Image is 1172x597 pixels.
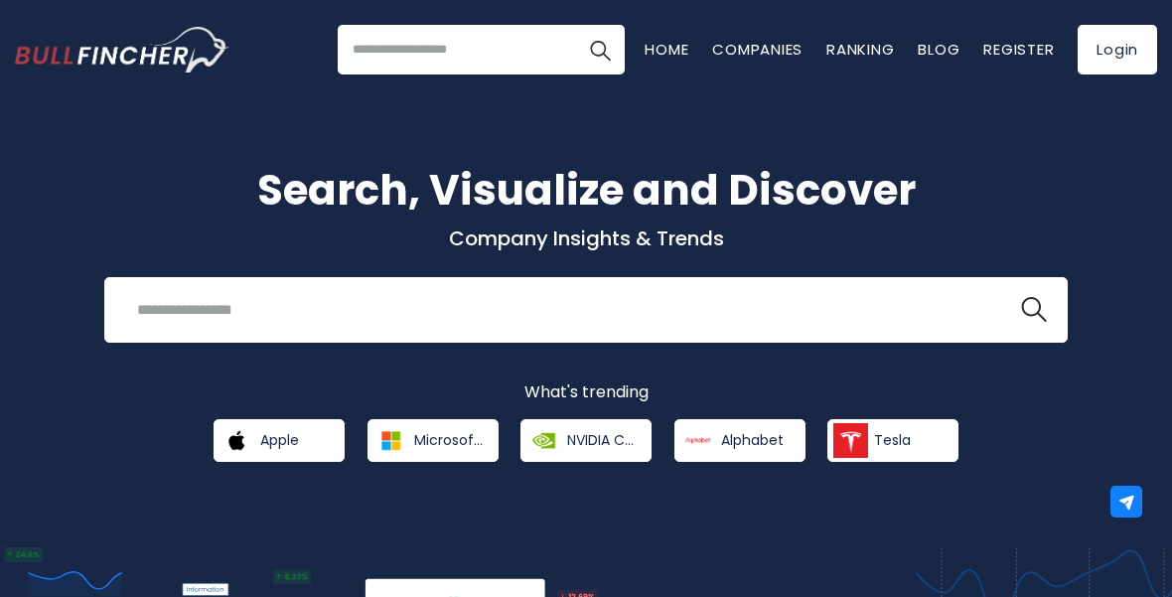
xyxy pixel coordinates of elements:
img: Bullfincher logo [15,27,229,73]
a: Login [1078,25,1157,75]
a: Tesla [827,419,958,462]
span: Tesla [874,431,911,449]
img: search icon [1021,297,1047,323]
p: What's trending [15,382,1157,403]
span: Microsoft Corporation [414,431,485,449]
a: Go to homepage [15,27,228,73]
a: Blog [918,39,959,60]
span: NVIDIA Corporation [567,431,638,449]
a: Ranking [826,39,894,60]
span: Apple [260,431,299,449]
a: Home [645,39,688,60]
a: Alphabet [674,419,806,462]
a: Microsoft Corporation [367,419,499,462]
a: Apple [214,419,345,462]
h1: Search, Visualize and Discover [15,159,1157,222]
button: Search [575,25,625,75]
a: NVIDIA Corporation [520,419,652,462]
span: Alphabet [721,431,784,449]
p: Company Insights & Trends [15,225,1157,251]
a: Companies [712,39,803,60]
a: Register [983,39,1054,60]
